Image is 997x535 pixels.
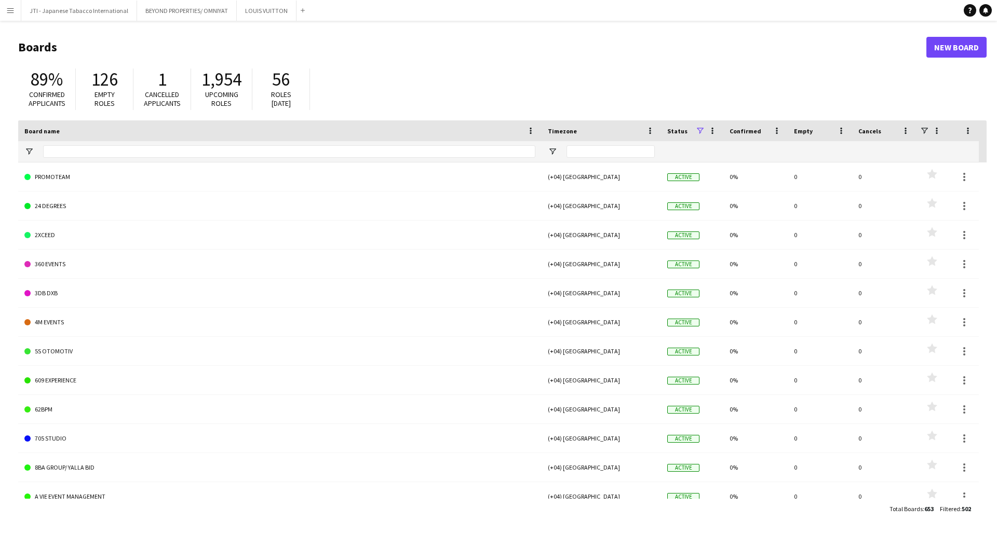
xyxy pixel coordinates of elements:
span: Board name [24,127,60,135]
a: 3DB DXB [24,279,535,308]
button: BEYOND PROPERTIES/ OMNIYAT [137,1,237,21]
div: 0 [788,424,852,452]
span: Active [667,173,699,181]
div: 0% [723,337,788,365]
span: Active [667,348,699,355]
button: Open Filter Menu [24,147,34,156]
div: : [890,499,934,519]
div: 0 [788,191,852,220]
div: 0 [852,191,917,220]
input: Board name Filter Input [43,145,535,158]
div: (+04) [GEOGRAPHIC_DATA] [542,482,661,511]
div: 0 [788,221,852,249]
span: 126 [91,68,118,91]
div: (+04) [GEOGRAPHIC_DATA] [542,308,661,336]
span: Active [667,260,699,268]
span: Active [667,406,699,414]
span: 1 [158,68,167,91]
div: 0 [788,366,852,394]
div: 0% [723,162,788,191]
div: 0 [788,162,852,191]
span: Total Boards [890,505,923,513]
span: Roles [DATE] [271,90,291,108]
span: 56 [272,68,290,91]
button: JTI - Japanese Tabacco International [21,1,137,21]
div: 0 [788,395,852,423]
span: Active [667,435,699,443]
a: 62BPM [24,395,535,424]
a: 705 STUDIO [24,424,535,453]
span: Status [667,127,688,135]
div: 0% [723,191,788,220]
div: (+04) [GEOGRAPHIC_DATA] [542,453,661,482]
a: 4M EVENTS [24,308,535,337]
span: Filtered [940,505,960,513]
span: Empty roles [95,90,115,108]
div: 0 [788,337,852,365]
span: Active [667,377,699,385]
div: 0 [852,221,917,249]
span: Active [667,493,699,501]
div: 0 [852,482,917,511]
div: 0 [852,395,917,423]
span: Active [667,202,699,210]
div: 0 [788,308,852,336]
a: 24 DEGREES [24,191,535,221]
a: A VIE EVENT MANAGEMENT [24,482,535,511]
a: 360 EVENTS [24,250,535,279]
button: Open Filter Menu [548,147,557,156]
span: Active [667,231,699,239]
div: 0% [723,424,788,452]
div: 0 [852,250,917,278]
span: Cancelled applicants [144,90,181,108]
a: 8BA GROUP/ YALLA BID [24,453,535,482]
div: (+04) [GEOGRAPHIC_DATA] [542,395,661,423]
span: Timezone [548,127,577,135]
span: Active [667,319,699,326]
span: Confirmed applicants [29,90,65,108]
div: 0% [723,250,788,278]
span: Cancels [858,127,881,135]
div: 0 [852,424,917,452]
div: 0 [788,453,852,482]
span: Confirmed [730,127,761,135]
div: 0% [723,482,788,511]
a: 2XCEED [24,221,535,250]
div: (+04) [GEOGRAPHIC_DATA] [542,162,661,191]
span: 502 [962,505,971,513]
a: PROMOTEAM [24,162,535,191]
div: (+04) [GEOGRAPHIC_DATA] [542,221,661,249]
div: 0% [723,366,788,394]
div: 0% [723,453,788,482]
div: 0% [723,221,788,249]
div: 0% [723,279,788,307]
h1: Boards [18,39,926,55]
div: 0 [852,366,917,394]
span: 1,954 [201,68,241,91]
span: Active [667,464,699,472]
span: 89% [31,68,63,91]
span: 653 [924,505,934,513]
div: (+04) [GEOGRAPHIC_DATA] [542,424,661,452]
div: 0 [788,279,852,307]
a: 609 EXPERIENCE [24,366,535,395]
span: Upcoming roles [205,90,238,108]
div: 0 [788,482,852,511]
span: Active [667,290,699,297]
button: LOUIS VUITTON [237,1,297,21]
span: Empty [794,127,813,135]
div: : [940,499,971,519]
div: 0 [852,279,917,307]
div: 0% [723,395,788,423]
div: 0% [723,308,788,336]
div: (+04) [GEOGRAPHIC_DATA] [542,366,661,394]
a: New Board [926,37,987,58]
div: 0 [852,453,917,482]
div: (+04) [GEOGRAPHIC_DATA] [542,191,661,220]
div: (+04) [GEOGRAPHIC_DATA] [542,337,661,365]
div: 0 [852,162,917,191]
div: 0 [852,308,917,336]
input: Timezone Filter Input [567,145,655,158]
div: (+04) [GEOGRAPHIC_DATA] [542,279,661,307]
div: (+04) [GEOGRAPHIC_DATA] [542,250,661,278]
